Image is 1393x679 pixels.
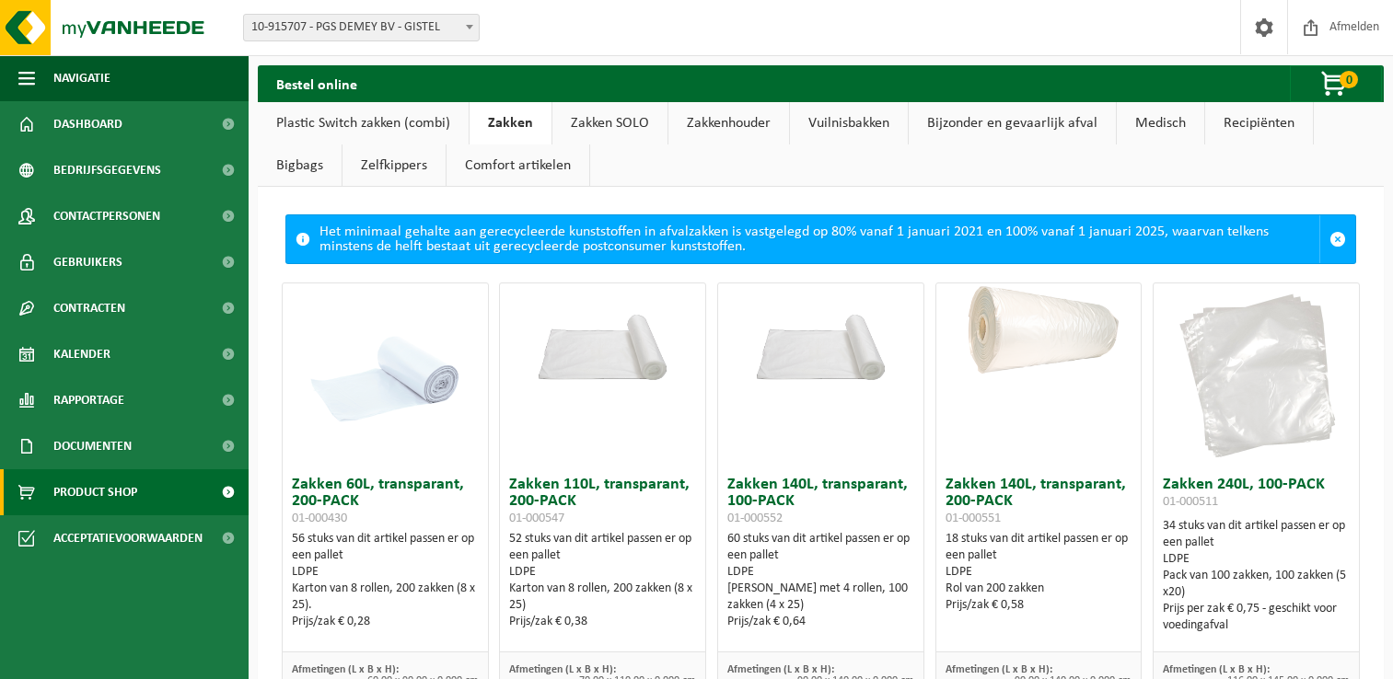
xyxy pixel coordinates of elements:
[909,102,1116,144] a: Bijzonder en gevaarlijk afval
[470,102,551,144] a: Zakken
[342,144,446,187] a: Zelfkippers
[946,581,1132,597] div: Rol van 200 zakken
[243,14,480,41] span: 10-915707 - PGS DEMEY BV - GISTEL
[727,512,783,525] span: 01-000552
[319,215,1319,263] div: Het minimaal gehalte aan gerecycleerde kunststoffen in afvalzakken is vastgelegd op 80% vanaf 1 j...
[1205,102,1313,144] a: Recipiënten
[946,477,1132,526] h3: Zakken 140L, transparant, 200-PACK
[727,477,914,526] h3: Zakken 140L, transparant, 100-PACK
[509,477,696,526] h3: Zakken 110L, transparant, 200-PACK
[509,614,696,630] div: Prijs/zak € 0,38
[946,564,1132,581] div: LDPE
[53,285,125,331] span: Contracten
[1163,568,1350,601] div: Pack van 100 zakken, 100 zakken (5 x20)
[1163,495,1218,509] span: 01-000511
[509,581,696,614] div: Karton van 8 rollen, 200 zakken (8 x 25)
[53,193,160,239] span: Contactpersonen
[936,283,1142,386] img: 01-000551
[718,283,923,386] img: 01-000552
[292,564,479,581] div: LDPE
[1163,518,1350,634] div: 34 stuks van dit artikel passen er op een pallet
[53,239,122,285] span: Gebruikers
[552,102,667,144] a: Zakken SOLO
[53,469,137,515] span: Product Shop
[244,15,479,40] span: 10-915707 - PGS DEMEY BV - GISTEL
[727,531,914,630] div: 60 stuks van dit artikel passen er op een pallet
[946,597,1132,614] div: Prijs/zak € 0,58
[53,147,161,193] span: Bedrijfsgegevens
[509,564,696,581] div: LDPE
[1290,65,1382,102] button: 0
[258,65,376,101] h2: Bestel online
[509,664,616,675] span: Afmetingen (L x B x H):
[292,614,479,630] div: Prijs/zak € 0,28
[447,144,589,187] a: Comfort artikelen
[946,531,1132,614] div: 18 stuks van dit artikel passen er op een pallet
[727,564,914,581] div: LDPE
[946,664,1052,675] span: Afmetingen (L x B x H):
[53,377,124,423] span: Rapportage
[292,581,479,614] div: Karton van 8 rollen, 200 zakken (8 x 25).
[1117,102,1204,144] a: Medisch
[292,531,479,630] div: 56 stuks van dit artikel passen er op een pallet
[258,144,342,187] a: Bigbags
[53,515,203,561] span: Acceptatievoorwaarden
[53,331,110,377] span: Kalender
[668,102,789,144] a: Zakkenhouder
[1319,215,1355,263] a: Sluit melding
[1163,551,1350,568] div: LDPE
[53,101,122,147] span: Dashboard
[9,639,308,679] iframe: chat widget
[1163,601,1350,634] div: Prijs per zak € 0,75 - geschikt voor voedingafval
[1165,283,1349,467] img: 01-000511
[258,102,469,144] a: Plastic Switch zakken (combi)
[53,423,132,469] span: Documenten
[292,512,347,525] span: 01-000430
[727,664,834,675] span: Afmetingen (L x B x H):
[946,512,1001,525] span: 01-000551
[509,512,564,525] span: 01-000547
[293,283,477,467] img: 01-000430
[1163,664,1270,675] span: Afmetingen (L x B x H):
[509,531,696,630] div: 52 stuks van dit artikel passen er op een pallet
[292,477,479,526] h3: Zakken 60L, transparant, 200-PACK
[727,614,914,630] div: Prijs/zak € 0,64
[790,102,908,144] a: Vuilnisbakken
[500,283,705,386] img: 01-000547
[1340,71,1358,88] span: 0
[292,664,399,675] span: Afmetingen (L x B x H):
[1163,477,1350,513] h3: Zakken 240L, 100-PACK
[53,55,110,101] span: Navigatie
[727,581,914,614] div: [PERSON_NAME] met 4 rollen, 100 zakken (4 x 25)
